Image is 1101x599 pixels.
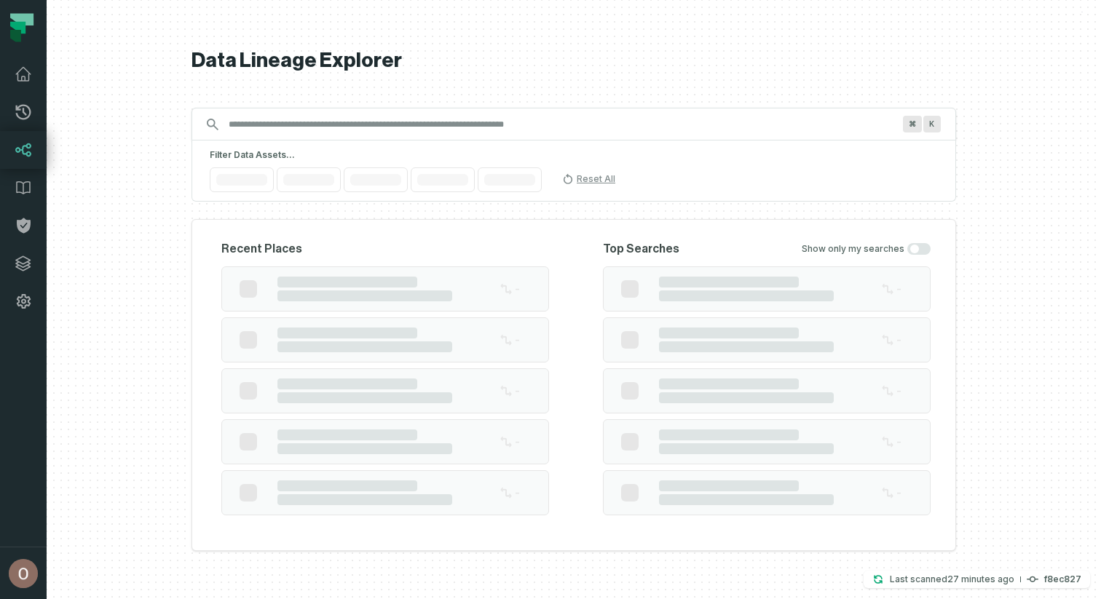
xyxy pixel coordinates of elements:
span: Press ⌘ + K to focus the search bar [903,116,922,132]
p: Last scanned [890,572,1014,587]
h1: Data Lineage Explorer [192,48,956,74]
img: avatar of Ohad Tal [9,559,38,588]
span: Press ⌘ + K to focus the search bar [923,116,941,132]
h4: f8ec827 [1044,575,1081,584]
relative-time: Aug 14, 2025, 8:55 AM GMT+3 [947,574,1014,584]
button: Last scanned[DATE] 8:55:04 AMf8ec827 [864,571,1090,588]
